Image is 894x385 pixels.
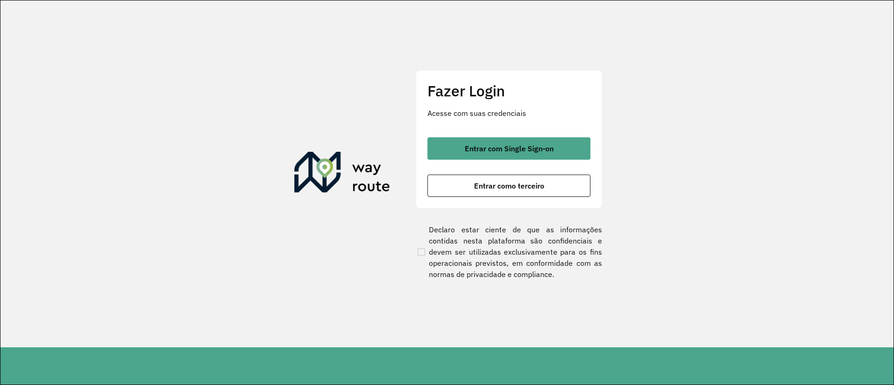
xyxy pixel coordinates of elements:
p: Acesse com suas credenciais [427,108,590,119]
h2: Fazer Login [427,82,590,100]
span: Entrar como terceiro [474,182,544,189]
button: button [427,137,590,160]
label: Declaro estar ciente de que as informações contidas nesta plataforma são confidenciais e devem se... [416,224,602,280]
button: button [427,175,590,197]
span: Entrar com Single Sign-on [465,145,554,152]
img: Roteirizador AmbevTech [294,152,390,196]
